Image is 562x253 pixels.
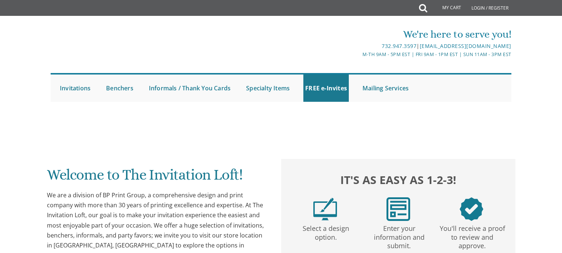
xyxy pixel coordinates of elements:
[386,197,410,221] img: step2.png
[382,42,416,49] a: 732.947.3597
[104,74,135,102] a: Benchers
[303,74,349,102] a: FREE e-Invites
[420,42,511,49] a: [EMAIL_ADDRESS][DOMAIN_NAME]
[460,197,483,221] img: step3.png
[364,221,434,250] p: Enter your information and submit.
[58,74,92,102] a: Invitations
[313,197,337,221] img: step1.png
[47,167,266,188] h1: Welcome to The Invitation Loft!
[361,74,411,102] a: Mailing Services
[147,74,232,102] a: Informals / Thank You Cards
[205,51,511,58] div: M-Th 9am - 5pm EST | Fri 9am - 1pm EST | Sun 11am - 3pm EST
[205,27,511,42] div: We're here to serve you!
[205,42,511,51] div: |
[426,1,466,15] a: My Cart
[291,221,361,242] p: Select a design option.
[244,74,292,102] a: Specialty Items
[437,221,507,250] p: You'll receive a proof to review and approve.
[289,171,508,188] h2: It's as easy as 1-2-3!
